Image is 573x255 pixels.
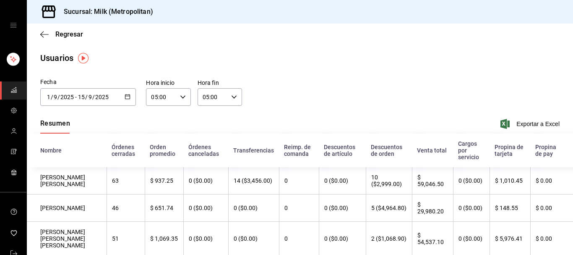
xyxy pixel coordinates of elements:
[366,134,412,167] th: Descuentos de orden
[145,167,184,195] th: $ 937.25
[228,134,279,167] th: Transferencias
[78,53,89,63] img: Tooltip marker
[92,94,95,100] span: /
[47,94,51,100] input: Day
[319,195,366,222] th: 0 ($0.00)
[412,195,453,222] th: $ 29,980.20
[490,195,530,222] th: $ 148.55
[228,195,279,222] th: 0 ($0.00)
[75,94,77,100] span: -
[490,134,530,167] th: Propina de tarjeta
[107,134,144,167] th: Órdenes cerradas
[453,195,490,222] th: 0 ($0.00)
[40,119,70,134] div: navigation tabs
[183,134,228,167] th: Órdenes canceladas
[319,134,366,167] th: Descuentos de artículo
[279,195,319,222] th: 0
[57,94,60,100] span: /
[412,134,453,167] th: Venta total
[40,119,70,134] button: Resumen
[198,80,242,86] label: Hora fin
[366,195,412,222] th: 5 ($4,964.80)
[530,167,573,195] th: $ 0.00
[51,94,53,100] span: /
[145,195,184,222] th: $ 651.74
[55,30,83,38] span: Regresar
[88,94,92,100] input: Month
[228,167,279,195] th: 14 ($3,456.00)
[53,94,57,100] input: Month
[40,30,83,38] button: Regresar
[279,167,319,195] th: 0
[502,119,560,129] button: Exportar a Excel
[279,134,319,167] th: Reimp. de comanda
[319,167,366,195] th: 0 ($0.00)
[40,78,136,87] div: Fecha
[145,134,184,167] th: Orden promedio
[183,195,228,222] th: 0 ($0.00)
[95,94,109,100] input: Year
[412,167,453,195] th: $ 59,046.50
[40,52,73,64] div: Usuarios
[366,167,412,195] th: 10 ($2,999.00)
[453,134,490,167] th: Cargos por servicio
[183,167,228,195] th: 0 ($0.00)
[107,195,144,222] th: 46
[27,167,107,195] th: [PERSON_NAME] [PERSON_NAME]
[78,94,85,100] input: Day
[107,167,144,195] th: 63
[146,80,190,86] label: Hora inicio
[10,22,17,29] button: open drawer
[453,167,490,195] th: 0 ($0.00)
[85,94,88,100] span: /
[60,94,74,100] input: Year
[530,134,573,167] th: Propina de pay
[27,134,107,167] th: Nombre
[57,7,153,17] h3: Sucursal: Milk (Metropolitan)
[490,167,530,195] th: $ 1,010.45
[530,195,573,222] th: $ 0.00
[27,195,107,222] th: [PERSON_NAME]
